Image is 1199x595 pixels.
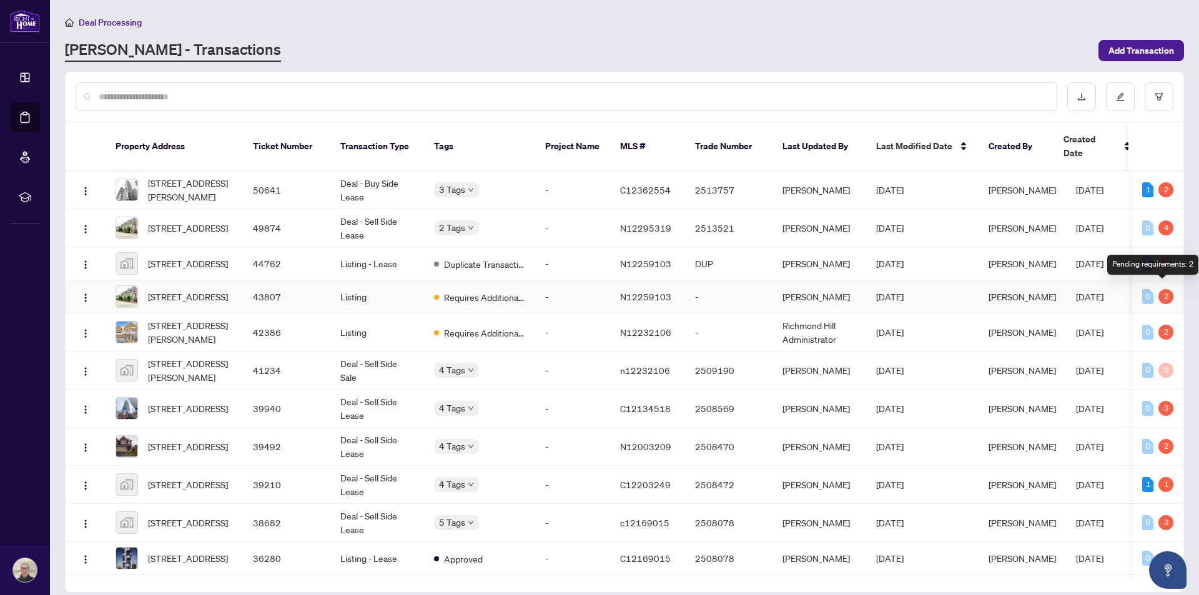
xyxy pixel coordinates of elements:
td: Listing - Lease [330,247,424,280]
td: 41234 [243,352,330,390]
td: 2508078 [685,542,772,575]
span: filter [1155,92,1163,101]
span: [STREET_ADDRESS] [148,401,228,415]
a: [PERSON_NAME] - Transactions [65,39,281,62]
td: - [685,313,772,352]
span: [STREET_ADDRESS] [148,290,228,303]
span: [DATE] [1076,441,1103,452]
td: 38682 [243,504,330,542]
td: Deal - Sell Side Lease [330,390,424,428]
span: 2 Tags [439,220,465,235]
div: 0 [1142,220,1153,235]
div: 0 [1142,439,1153,454]
span: [DATE] [876,184,904,195]
td: Deal - Sell Side Lease [330,428,424,466]
span: down [468,187,474,193]
td: 39940 [243,390,330,428]
td: - [535,428,610,466]
img: thumbnail-img [116,217,137,238]
td: - [535,504,610,542]
span: 4 Tags [439,363,465,377]
td: Richmond Hill Administrator [772,313,866,352]
th: Property Address [106,122,243,171]
td: - [685,280,772,313]
img: thumbnail-img [116,322,137,343]
span: Last Modified Date [876,139,952,153]
td: [PERSON_NAME] [772,209,866,247]
div: 0 [1142,363,1153,378]
span: [STREET_ADDRESS] [148,516,228,529]
span: [STREET_ADDRESS] [148,478,228,491]
td: 39492 [243,428,330,466]
button: Logo [76,398,96,418]
span: [STREET_ADDRESS] [148,551,228,565]
span: Deal Processing [79,17,142,28]
div: 0 [1142,289,1153,304]
span: [PERSON_NAME] [989,184,1056,195]
div: Pending requirements: 2 [1107,255,1198,275]
td: Deal - Sell Side Lease [330,466,424,504]
span: [DATE] [1076,365,1103,376]
button: Logo [76,218,96,238]
td: 2508470 [685,428,772,466]
span: down [468,367,474,373]
span: Requires Additional Docs [444,326,525,340]
div: 1 [1142,182,1153,197]
img: Profile Icon [13,558,37,582]
td: [PERSON_NAME] [772,390,866,428]
img: thumbnail-img [116,398,137,419]
span: 4 Tags [439,439,465,453]
td: - [535,171,610,209]
span: down [468,225,474,231]
span: [DATE] [876,222,904,234]
span: [DATE] [876,441,904,452]
button: Logo [76,253,96,273]
img: thumbnail-img [116,548,137,569]
span: [STREET_ADDRESS][PERSON_NAME] [148,318,233,346]
div: 0 [1142,401,1153,416]
img: Logo [81,186,91,196]
span: [DATE] [1076,222,1103,234]
button: Logo [76,475,96,494]
div: 3 [1158,515,1173,530]
td: - [535,247,610,280]
th: Tags [424,122,535,171]
span: [PERSON_NAME] [989,327,1056,338]
div: 3 [1158,401,1173,416]
td: [PERSON_NAME] [772,504,866,542]
td: Deal - Sell Side Sale [330,352,424,390]
td: 42386 [243,313,330,352]
span: [DATE] [876,327,904,338]
span: C12203249 [620,479,671,490]
span: [DATE] [876,365,904,376]
img: Logo [81,328,91,338]
span: [DATE] [876,553,904,564]
td: 2509190 [685,352,772,390]
span: c12169015 [620,517,669,528]
button: Logo [76,360,96,380]
span: [DATE] [1076,553,1103,564]
td: [PERSON_NAME] [772,247,866,280]
span: C12169015 [620,553,671,564]
span: Approved [444,552,483,566]
td: - [535,209,610,247]
button: Logo [76,180,96,200]
div: 1 [1142,477,1153,492]
th: MLS # [610,122,685,171]
span: [DATE] [1076,184,1103,195]
th: Transaction Type [330,122,424,171]
span: download [1077,92,1086,101]
span: N12003209 [620,441,671,452]
td: [PERSON_NAME] [772,542,866,575]
span: [DATE] [1076,327,1103,338]
img: Logo [81,293,91,303]
img: Logo [81,224,91,234]
td: 2508569 [685,390,772,428]
span: C12362554 [620,184,671,195]
td: - [535,390,610,428]
button: download [1067,82,1096,111]
td: - [535,542,610,575]
img: Logo [81,554,91,564]
td: Deal - Buy Side Lease [330,171,424,209]
span: 4 Tags [439,401,465,415]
